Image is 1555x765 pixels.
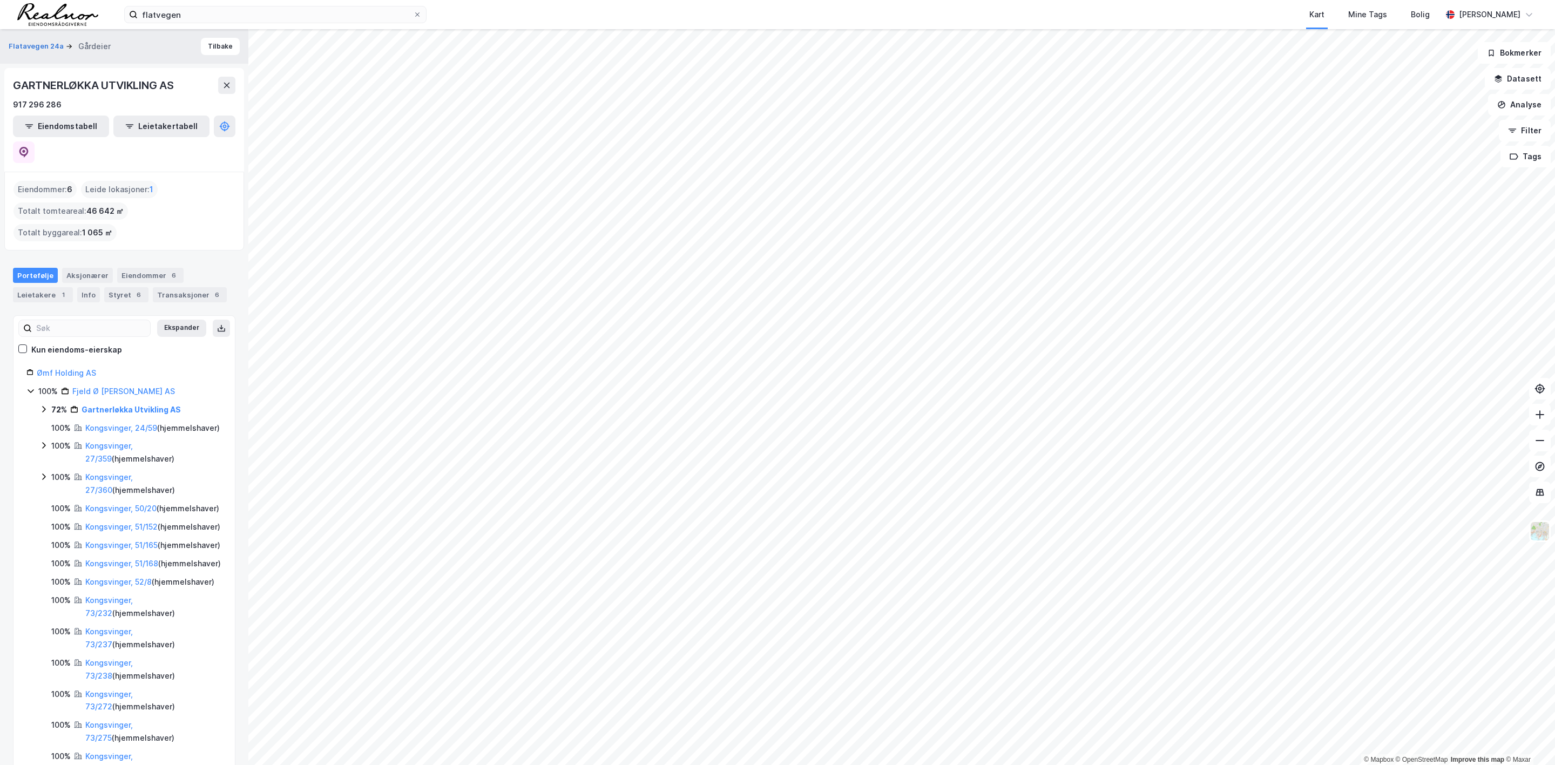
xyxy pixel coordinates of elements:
div: 100% [51,688,71,701]
div: ( hjemmelshaver ) [85,439,222,465]
div: 100% [51,520,71,533]
div: ( hjemmelshaver ) [85,625,222,651]
div: 100% [51,502,71,515]
a: Fjeld Ø [PERSON_NAME] AS [72,387,175,396]
span: 1 065 ㎡ [82,226,112,239]
a: Kongsvinger, 51/165 [85,540,158,550]
a: Kongsvinger, 52/8 [85,577,152,586]
button: Tags [1500,146,1551,167]
button: Flatavegen 24a [9,41,66,52]
div: Kun eiendoms-eierskap [31,343,122,356]
a: Kongsvinger, 73/275 [85,720,133,742]
div: ( hjemmelshaver ) [85,502,219,515]
span: 6 [67,183,72,196]
div: Leietakere [13,287,73,302]
a: Mapbox [1364,756,1394,763]
div: Bolig [1411,8,1430,21]
div: 6 [212,289,222,300]
div: ( hjemmelshaver ) [85,520,220,533]
div: Transaksjoner [153,287,227,302]
button: Leietakertabell [113,116,209,137]
div: 100% [51,576,71,588]
div: 917 296 286 [13,98,62,111]
iframe: Chat Widget [1501,713,1555,765]
input: Søk på adresse, matrikkel, gårdeiere, leietakere eller personer [138,6,413,23]
a: Kongsvinger, 73/272 [85,689,133,712]
a: Kongsvinger, 50/20 [85,504,157,513]
div: ( hjemmelshaver ) [85,557,221,570]
div: 100% [51,557,71,570]
a: Kongsvinger, 27/359 [85,441,133,463]
button: Filter [1499,120,1551,141]
div: Totalt byggareal : [13,224,117,241]
button: Bokmerker [1478,42,1551,64]
div: ( hjemmelshaver ) [85,471,222,497]
div: ( hjemmelshaver ) [85,656,222,682]
div: Mine Tags [1348,8,1387,21]
div: Info [77,287,100,302]
span: 1 [150,183,153,196]
div: ( hjemmelshaver ) [85,422,220,435]
button: Eiendomstabell [13,116,109,137]
button: Analyse [1488,94,1551,116]
a: Kongsvinger, 73/238 [85,658,133,680]
img: Z [1530,521,1550,541]
div: 100% [51,594,71,607]
a: Kongsvinger, 51/168 [85,559,158,568]
div: Eiendommer : [13,181,77,198]
button: Tilbake [201,38,240,55]
div: Gårdeier [78,40,111,53]
a: Kongsvinger, 73/237 [85,627,133,649]
a: Gartnerløkka Utvikling AS [82,405,181,414]
div: Kart [1309,8,1324,21]
a: Improve this map [1451,756,1504,763]
div: ( hjemmelshaver ) [85,539,220,552]
div: 100% [51,750,71,763]
a: OpenStreetMap [1396,756,1448,763]
div: 6 [168,270,179,281]
div: ( hjemmelshaver ) [85,688,222,714]
div: ( hjemmelshaver ) [85,594,222,620]
div: 100% [51,539,71,552]
div: 100% [51,422,71,435]
div: Eiendommer [117,268,184,283]
div: Leide lokasjoner : [81,181,158,198]
div: 6 [133,289,144,300]
input: Søk [32,320,150,336]
div: 1 [58,289,69,300]
div: 72% [51,403,67,416]
div: [PERSON_NAME] [1459,8,1520,21]
div: Totalt tomteareal : [13,202,128,220]
div: Styret [104,287,148,302]
a: Kongsvinger, 51/152 [85,522,158,531]
img: realnor-logo.934646d98de889bb5806.png [17,3,98,26]
div: 100% [51,656,71,669]
div: 100% [51,471,71,484]
div: Portefølje [13,268,58,283]
a: Ømf Holding AS [37,368,96,377]
div: Kontrollprogram for chat [1501,713,1555,765]
span: 46 642 ㎡ [86,205,124,218]
a: Kongsvinger, 27/360 [85,472,133,495]
div: ( hjemmelshaver ) [85,576,214,588]
div: 100% [38,385,58,398]
a: Kongsvinger, 24/59 [85,423,157,432]
div: 100% [51,439,71,452]
a: Kongsvinger, 73/232 [85,595,133,618]
div: 100% [51,625,71,638]
div: ( hjemmelshaver ) [85,719,222,744]
div: 100% [51,719,71,732]
div: GARTNERLØKKA UTVIKLING AS [13,77,176,94]
button: Datasett [1485,68,1551,90]
div: Aksjonærer [62,268,113,283]
button: Ekspander [157,320,206,337]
